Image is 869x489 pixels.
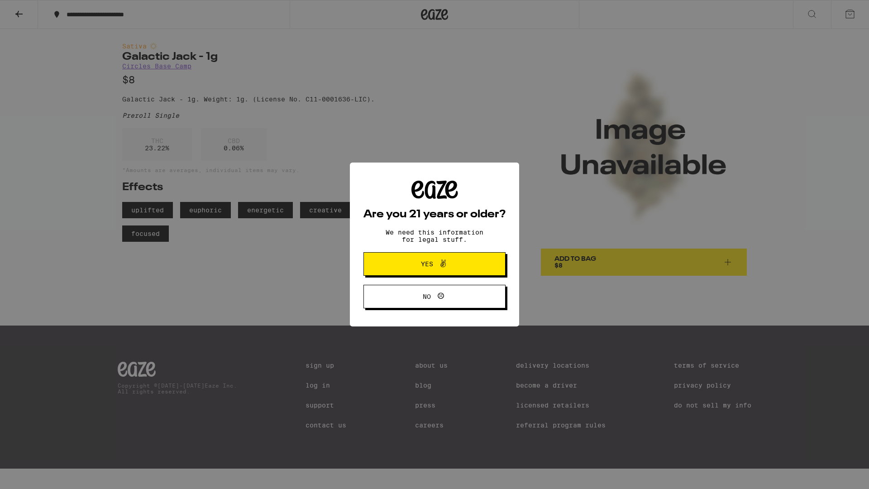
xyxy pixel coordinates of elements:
[423,293,431,300] span: No
[363,252,506,276] button: Yes
[421,261,433,267] span: Yes
[378,229,491,243] p: We need this information for legal stuff.
[363,209,506,220] h2: Are you 21 years or older?
[363,285,506,308] button: No
[812,462,860,484] iframe: Opens a widget where you can find more information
